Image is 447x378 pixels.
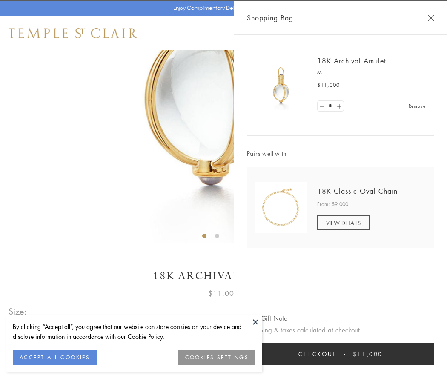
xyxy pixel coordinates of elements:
[247,325,434,335] p: Shipping & taxes calculated at checkout
[9,269,438,283] h1: 18K Archival Amulet
[9,304,27,318] span: Size:
[13,322,255,341] div: By clicking “Accept all”, you agree that our website can store cookies on your device and disclos...
[317,56,386,66] a: 18K Archival Amulet
[208,288,239,299] span: $11,000
[409,101,426,111] a: Remove
[298,349,336,359] span: Checkout
[317,81,340,89] span: $11,000
[255,182,307,233] img: N88865-OV18
[317,215,370,230] a: VIEW DETAILS
[255,60,307,111] img: 18K Archival Amulet
[326,219,361,227] span: VIEW DETAILS
[317,200,348,209] span: From: $9,000
[335,101,343,112] a: Set quantity to 2
[353,349,383,359] span: $11,000
[318,101,326,112] a: Set quantity to 0
[317,68,426,77] p: M
[247,313,287,324] button: Add Gift Note
[9,28,137,38] img: Temple St. Clair
[13,350,97,365] button: ACCEPT ALL COOKIES
[173,4,270,12] p: Enjoy Complimentary Delivery & Returns
[247,149,434,158] span: Pairs well with
[317,186,398,196] a: 18K Classic Oval Chain
[428,15,434,21] button: Close Shopping Bag
[178,350,255,365] button: COOKIES SETTINGS
[247,12,293,23] span: Shopping Bag
[247,343,434,365] button: Checkout $11,000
